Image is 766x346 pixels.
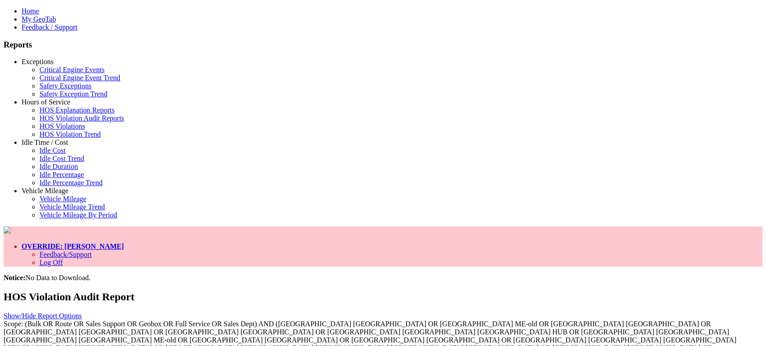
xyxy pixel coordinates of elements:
[4,40,762,50] h3: Reports
[4,274,26,281] b: Notice:
[4,274,762,282] div: No Data to Download.
[39,171,84,178] a: Idle Percentage
[39,74,120,82] a: Critical Engine Event Trend
[22,7,39,15] a: Home
[22,58,53,65] a: Exceptions
[39,90,107,98] a: Safety Exception Trend
[39,122,85,130] a: HOS Violations
[39,106,114,114] a: HOS Explanation Reports
[39,82,92,90] a: Safety Exceptions
[4,291,762,303] h2: HOS Violation Audit Report
[22,98,70,106] a: Hours of Service
[39,259,63,266] a: Log Off
[39,114,124,122] a: HOS Violation Audit Reports
[22,242,124,250] a: OVERRIDE: [PERSON_NAME]
[22,15,56,23] a: My GeoTab
[39,203,105,211] a: Vehicle Mileage Trend
[39,147,66,154] a: Idle Cost
[22,23,77,31] a: Feedback / Support
[39,130,101,138] a: HOS Violation Trend
[4,226,11,234] img: pepsilogo.png
[39,211,117,219] a: Vehicle Mileage By Period
[22,138,68,146] a: Idle Time / Cost
[39,195,86,203] a: Vehicle Mileage
[4,312,82,320] a: Show/Hide Report Options
[39,179,102,186] a: Idle Percentage Trend
[39,66,105,74] a: Critical Engine Events
[39,163,78,170] a: Idle Duration
[22,187,68,195] a: Vehicle Mileage
[39,251,92,258] a: Feedback/Support
[39,155,84,162] a: Idle Cost Trend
